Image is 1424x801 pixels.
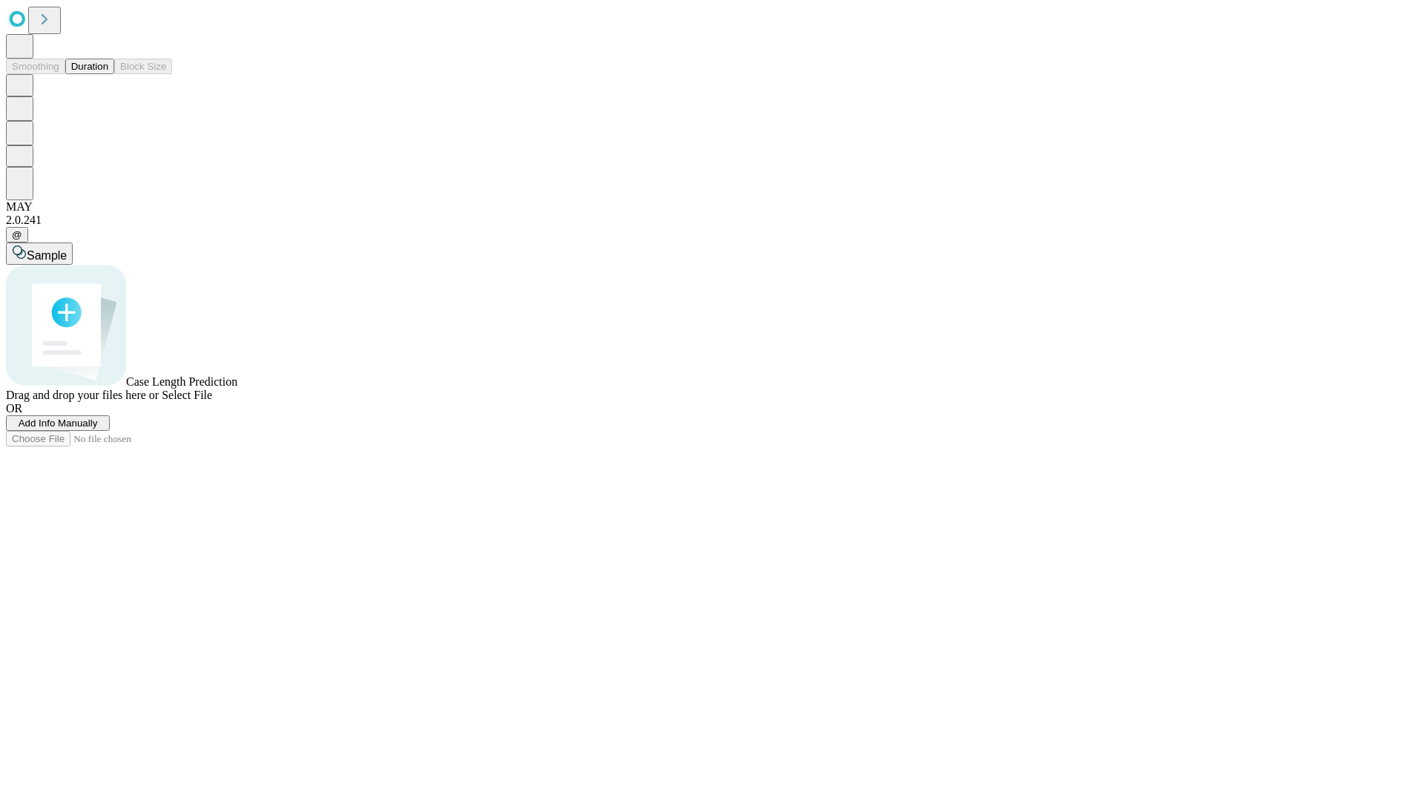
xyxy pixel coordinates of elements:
[126,375,237,388] span: Case Length Prediction
[19,418,98,429] span: Add Info Manually
[6,415,110,431] button: Add Info Manually
[6,227,28,243] button: @
[6,200,1418,214] div: MAY
[162,389,212,401] span: Select File
[6,389,159,401] span: Drag and drop your files here or
[6,402,22,415] span: OR
[65,59,114,74] button: Duration
[6,214,1418,227] div: 2.0.241
[12,229,22,240] span: @
[6,59,65,74] button: Smoothing
[27,249,67,262] span: Sample
[6,243,73,265] button: Sample
[114,59,172,74] button: Block Size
